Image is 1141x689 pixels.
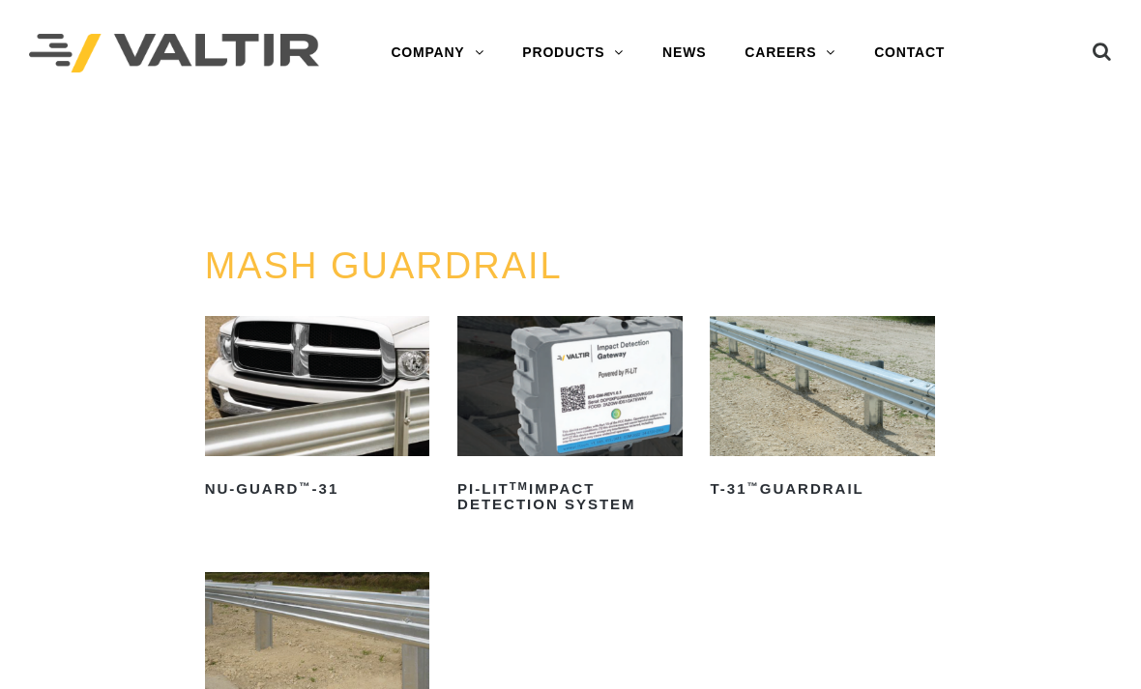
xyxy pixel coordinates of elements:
[457,474,683,520] h2: PI-LIT Impact Detection System
[205,245,563,286] a: MASH GUARDRAIL
[371,34,503,72] a: COMPANY
[299,480,311,492] sup: ™
[503,34,643,72] a: PRODUCTS
[710,316,935,504] a: T-31™Guardrail
[457,316,683,520] a: PI-LITTMImpact Detection System
[855,34,964,72] a: CONTACT
[725,34,855,72] a: CAREERS
[205,474,430,504] h2: NU-GUARD -31
[29,34,319,73] img: Valtir
[510,480,529,492] sup: TM
[643,34,725,72] a: NEWS
[205,316,430,504] a: NU-GUARD™-31
[746,480,759,492] sup: ™
[710,474,935,504] h2: T-31 Guardrail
